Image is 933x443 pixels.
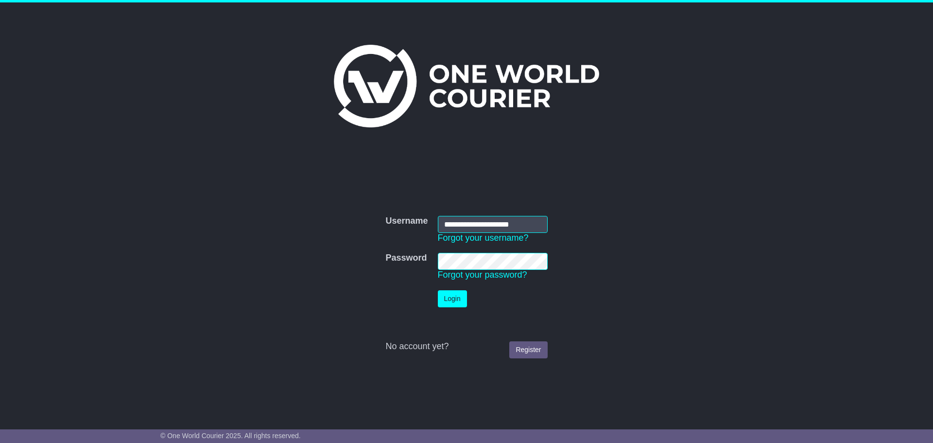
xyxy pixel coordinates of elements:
button: Login [438,290,467,307]
div: No account yet? [385,341,547,352]
a: Forgot your password? [438,270,527,280]
a: Forgot your username? [438,233,529,243]
img: One World [334,45,599,127]
label: Username [385,216,428,227]
span: © One World Courier 2025. All rights reserved. [160,432,301,440]
label: Password [385,253,427,264]
a: Register [509,341,547,358]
